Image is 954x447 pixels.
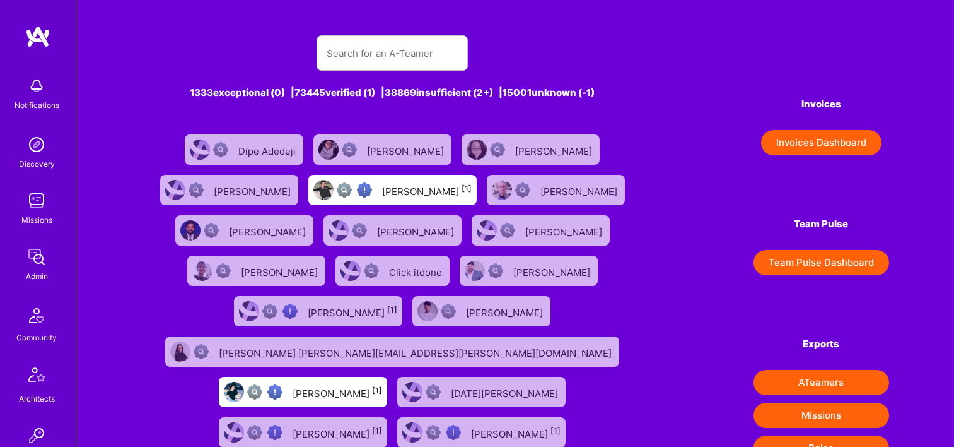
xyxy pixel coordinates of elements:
[247,425,262,440] img: Not fully vetted
[204,223,219,238] img: Not Scrubbed
[318,210,467,251] a: User AvatarNot Scrubbed[PERSON_NAME]
[318,140,339,160] img: User Avatar
[482,170,630,210] a: User AvatarNot Scrubbed[PERSON_NAME]
[466,303,545,319] div: [PERSON_NAME]
[465,261,485,281] img: User Avatar
[180,129,308,170] a: User AvatarNot ScrubbedDipe Adedeji
[389,263,445,279] div: Click itdone
[753,98,889,110] h4: Invoices
[329,220,349,241] img: User Avatar
[372,386,382,395] sup: [1]
[753,403,889,428] button: Missions
[267,384,282,400] img: High Potential User
[24,188,49,213] img: teamwork
[16,331,57,344] div: Community
[24,132,49,157] img: discovery
[550,426,561,436] sup: [1]
[455,251,603,291] a: User AvatarNot Scrubbed[PERSON_NAME]
[224,422,244,443] img: User Avatar
[170,342,190,362] img: User Avatar
[357,182,372,198] img: High Potential User
[513,263,593,279] div: [PERSON_NAME]
[340,261,361,281] img: User Avatar
[192,261,212,281] img: User Avatar
[214,182,293,198] div: [PERSON_NAME]
[26,270,48,283] div: Admin
[515,141,595,158] div: [PERSON_NAME]
[337,182,352,198] img: Not fully vetted
[213,142,228,157] img: Not Scrubbed
[219,343,614,360] div: [PERSON_NAME] [PERSON_NAME][EMAIL_ADDRESS][PERSON_NAME][DOMAIN_NAME]
[377,222,457,239] div: [PERSON_NAME]
[15,98,59,112] div: Notifications
[24,244,49,270] img: admin teamwork
[247,384,262,400] img: Not fully vetted
[457,129,605,170] a: User AvatarNot Scrubbed[PERSON_NAME]
[515,182,530,198] img: Not Scrubbed
[753,250,889,275] button: Team Pulse Dashboard
[500,223,515,238] img: Not Scrubbed
[387,305,397,314] sup: [1]
[155,170,303,210] a: User AvatarNot Scrubbed[PERSON_NAME]
[267,425,282,440] img: High Potential User
[308,303,397,319] div: [PERSON_NAME]
[182,251,330,291] a: User AvatarNot Scrubbed[PERSON_NAME]
[24,73,49,98] img: bell
[190,140,210,160] img: User Avatar
[488,263,503,278] img: Not Scrubbed
[753,218,889,230] h4: Team Pulse
[282,304,298,319] img: High Potential User
[367,141,446,158] div: [PERSON_NAME]
[21,362,52,392] img: Architects
[426,384,441,400] img: Not Scrubbed
[262,304,277,319] img: Not fully vetted
[224,382,244,402] img: User Avatar
[241,263,320,279] div: [PERSON_NAME]
[392,372,571,412] a: User AvatarNot Scrubbed[DATE][PERSON_NAME]
[21,301,52,331] img: Community
[214,372,392,412] a: User AvatarNot fully vettedHigh Potential User[PERSON_NAME][1]
[229,222,308,239] div: [PERSON_NAME]
[19,157,55,170] div: Discovery
[753,130,889,155] a: Invoices Dashboard
[303,170,482,210] a: User AvatarNot fully vettedHigh Potential User[PERSON_NAME][1]
[471,424,561,441] div: [PERSON_NAME]
[402,422,422,443] img: User Avatar
[407,291,556,331] a: User AvatarNot Scrubbed[PERSON_NAME]
[160,331,624,372] a: User AvatarNot Scrubbed[PERSON_NAME] [PERSON_NAME][EMAIL_ADDRESS][PERSON_NAME][DOMAIN_NAME]
[342,142,357,157] img: Not Scrubbed
[753,338,889,350] h4: Exports
[189,182,204,198] img: Not Scrubbed
[170,210,318,251] a: User AvatarNot Scrubbed[PERSON_NAME]
[25,25,50,48] img: logo
[372,426,382,436] sup: [1]
[446,425,461,440] img: High Potential User
[462,184,472,193] sup: [1]
[417,301,438,321] img: User Avatar
[239,301,259,321] img: User Avatar
[492,180,512,200] img: User Avatar
[194,344,209,359] img: Not Scrubbed
[293,424,382,441] div: [PERSON_NAME]
[180,220,201,241] img: User Avatar
[330,251,455,291] a: User AvatarNot ScrubbedClick itdone
[540,182,620,198] div: [PERSON_NAME]
[313,180,334,200] img: User Avatar
[308,129,457,170] a: User AvatarNot Scrubbed[PERSON_NAME]
[141,86,644,99] div: 1333 exceptional (0) | 73445 verified (1) | 38869 insufficient (2+) | 15001 unknown (-1)
[477,220,497,241] img: User Avatar
[441,304,456,319] img: Not Scrubbed
[293,384,382,400] div: [PERSON_NAME]
[467,210,615,251] a: User AvatarNot Scrubbed[PERSON_NAME]
[525,222,605,239] div: [PERSON_NAME]
[451,384,561,400] div: [DATE][PERSON_NAME]
[19,392,55,405] div: Architects
[238,141,298,158] div: Dipe Adedeji
[490,142,505,157] img: Not Scrubbed
[753,370,889,395] button: ATeamers
[165,180,185,200] img: User Avatar
[426,425,441,440] img: Not fully vetted
[382,182,472,198] div: [PERSON_NAME]
[761,130,881,155] button: Invoices Dashboard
